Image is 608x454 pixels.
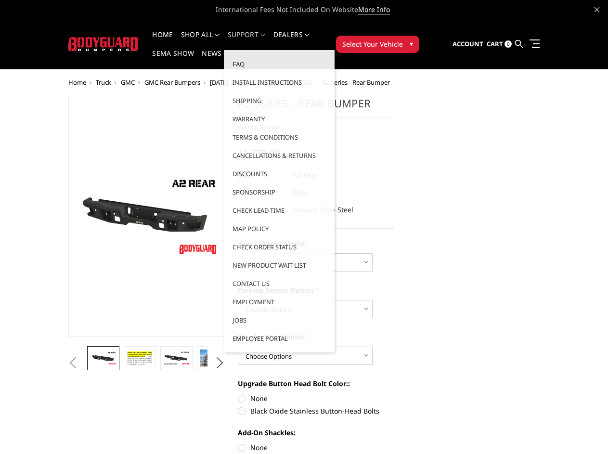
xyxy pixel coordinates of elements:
a: Terms & Conditions [228,128,331,146]
span: 0 [505,40,512,48]
a: SEMA Show [152,50,194,69]
label: None [238,442,394,453]
button: Select Your Vehicle [336,36,419,53]
a: News [202,50,221,69]
label: None [238,393,394,403]
a: Shipping [228,91,331,110]
label: Upgrade Button Head Bolt Color:: [238,378,394,389]
label: Add-On Shackles: [238,428,394,438]
span: Account [453,39,483,48]
a: Truck [96,78,111,87]
a: Install Instructions [228,73,331,91]
a: GMC Rear Bumpers [144,78,200,87]
a: Employment [228,293,331,311]
span: A2 Series - Rear Bumper [322,78,390,87]
a: Jobs [228,311,331,329]
a: GMC [121,78,135,87]
img: BODYGUARD BUMPERS [68,37,139,51]
img: A2 Series - Rear Bumper [200,350,226,367]
a: Home [68,78,86,87]
img: A2 Series - Rear Bumper [163,351,189,365]
button: Next [212,356,227,370]
a: Cart 0 [487,31,512,57]
span: Cart [487,39,503,48]
a: Check Lead Time [228,201,331,220]
a: [DATE]-[DATE] GMC Sierra 2500/3500 [210,78,312,87]
a: Cancellations & Returns [228,146,331,165]
img: A2 Series - Rear Bumper [127,350,153,367]
a: Employee Portal [228,329,331,348]
label: Black Oxide Stainless Button-Head Bolts [238,406,394,416]
a: Dealers [273,31,310,50]
a: Check Order Status [228,238,331,256]
a: Sponsorship [228,183,331,201]
a: MAP Policy [228,220,331,238]
a: More Info [358,5,390,14]
a: Home [152,31,173,50]
a: Account [453,31,483,57]
a: FAQ [228,55,331,73]
button: Previous [66,356,80,370]
a: A2 Series - Rear Bumper [68,96,225,337]
a: Support [228,31,266,50]
a: New Product Wait List [228,256,331,274]
iframe: Chat Widget [560,408,608,454]
a: Contact Us [228,274,331,293]
a: Warranty [228,110,331,128]
a: Discounts [228,165,331,183]
a: shop all [181,31,220,50]
img: A2 Series - Rear Bumper [90,351,116,365]
span: Select Your Vehicle [342,39,403,49]
span: ▾ [410,39,413,49]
